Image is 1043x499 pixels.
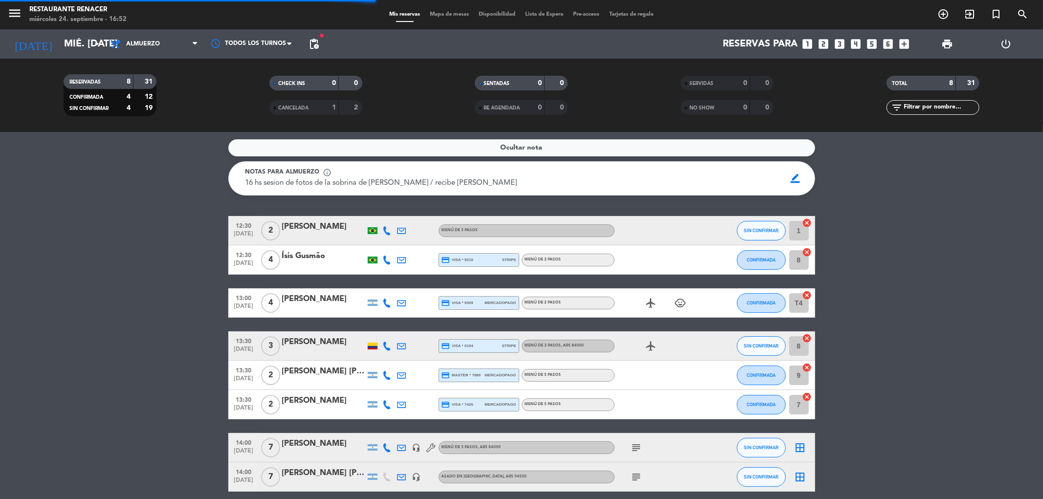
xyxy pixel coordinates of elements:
div: miércoles 24. septiembre - 16:52 [29,15,127,24]
span: 13:30 [232,364,256,375]
button: CONFIRMADA [737,366,786,385]
strong: 12 [145,93,155,100]
span: CANCELADA [278,106,309,110]
span: 12:30 [232,219,256,231]
span: Disponibilidad [474,12,520,17]
i: turned_in_not [990,8,1002,20]
strong: 8 [127,78,131,85]
strong: 0 [766,104,772,111]
span: Mis reservas [384,12,425,17]
span: fiber_manual_record [319,33,325,39]
span: 12:30 [232,249,256,260]
strong: 19 [145,105,155,111]
span: master * 7689 [442,371,481,380]
i: cancel [802,333,812,343]
i: airplanemode_active [645,297,657,309]
span: TOTAL [892,81,908,86]
i: looks_two [818,38,830,50]
span: 2 [261,221,280,240]
strong: 0 [766,80,772,87]
strong: 8 [949,80,953,87]
span: mercadopago [485,300,516,306]
strong: 0 [560,80,566,87]
span: 13:30 [232,393,256,405]
div: [PERSON_NAME] [282,220,365,233]
i: cancel [802,363,812,372]
div: Ísis Gusmão [282,250,365,262]
i: cancel [802,290,812,300]
span: ASADO EN [GEOGRAPHIC_DATA] [442,475,527,478]
span: 4 [261,250,280,270]
span: Mapa de mesas [425,12,474,17]
div: LOG OUT [976,29,1036,59]
span: CHECK INS [278,81,305,86]
span: print [941,38,953,50]
span: mercadopago [485,401,516,408]
i: credit_card [442,299,450,307]
i: looks_6 [882,38,895,50]
i: headset_mic [412,443,421,452]
div: Restaurante Renacer [29,5,127,15]
button: SIN CONFIRMAR [737,467,786,487]
i: child_care [675,297,687,309]
i: credit_card [442,342,450,350]
span: 14:00 [232,466,256,477]
span: visa * 0194 [442,342,473,350]
span: , ARS 94500 [504,475,527,478]
i: cancel [802,247,812,257]
i: border_all [795,471,806,483]
span: [DATE] [232,231,256,242]
span: visa * 9210 [442,256,473,264]
div: [PERSON_NAME] [282,293,365,305]
i: looks_one [801,38,814,50]
i: menu [7,6,22,21]
i: subject [631,471,643,483]
span: Pre-acceso [568,12,604,17]
span: SIN CONFIRMAR [744,445,778,450]
span: , ARS 84000 [478,445,501,449]
i: credit_card [442,371,450,380]
i: add_box [898,38,911,50]
strong: 0 [743,80,747,87]
div: [PERSON_NAME] [282,394,365,407]
span: 16 hs sesion de fotos de la sobrina de [PERSON_NAME] / recibe [PERSON_NAME] [245,179,517,187]
span: visa * 9309 [442,299,473,307]
i: cancel [802,218,812,228]
span: [DATE] [232,448,256,459]
span: CONFIRMADA [747,372,776,378]
span: SENTADAS [484,81,510,86]
i: airplanemode_active [645,340,657,352]
i: looks_4 [850,38,863,50]
i: [DATE] [7,33,59,55]
i: search [1017,8,1028,20]
strong: 0 [538,80,542,87]
strong: 4 [127,93,131,100]
span: MENÚ DE 3 PASOS [525,344,584,347]
span: pending_actions [308,38,320,50]
i: arrow_drop_down [91,38,103,50]
span: stripe [502,343,516,349]
button: SIN CONFIRMAR [737,336,786,356]
div: [PERSON_NAME] [282,336,365,348]
button: SIN CONFIRMAR [737,438,786,457]
button: SIN CONFIRMAR [737,221,786,240]
strong: 4 [127,105,131,111]
i: credit_card [442,256,450,264]
i: credit_card [442,400,450,409]
span: SIN CONFIRMAR [69,106,109,111]
strong: 31 [967,80,977,87]
span: mercadopago [485,372,516,378]
span: MENÚ DE 2 PASOS [525,258,561,261]
span: stripe [502,257,516,263]
span: [DATE] [232,477,256,488]
span: [DATE] [232,303,256,314]
button: CONFIRMADA [737,250,786,270]
span: SERVIDAS [689,81,713,86]
i: headset_mic [412,473,421,481]
span: SIN CONFIRMAR [744,474,778,479]
span: 4 [261,293,280,313]
i: subject [631,442,643,454]
span: RE AGENDADA [484,106,520,110]
input: Filtrar por nombre... [903,102,979,113]
strong: 0 [538,104,542,111]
